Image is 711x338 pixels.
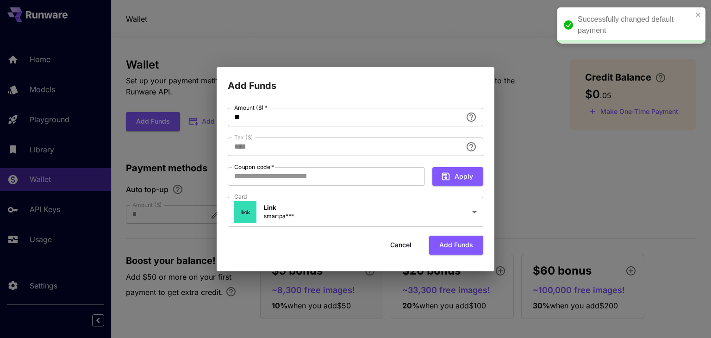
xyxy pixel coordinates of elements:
[234,163,274,171] label: Coupon code
[234,104,268,112] label: Amount ($)
[217,67,494,93] h2: Add Funds
[578,14,692,36] div: Successfully changed default payment
[380,236,422,255] button: Cancel
[264,203,294,213] p: Link
[432,167,483,186] button: Apply
[429,236,483,255] button: Add funds
[234,133,253,141] label: Tax ($)
[234,193,247,200] label: Card
[695,11,702,19] button: close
